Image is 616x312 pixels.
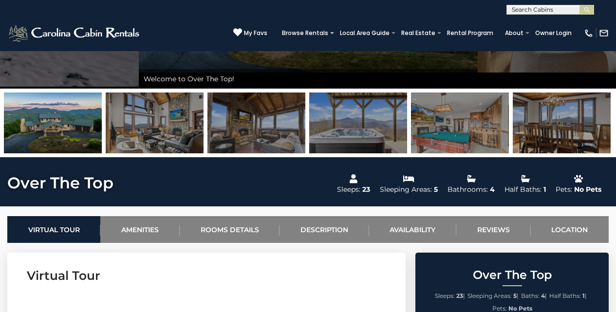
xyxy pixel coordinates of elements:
div: Welcome to Over The Top! [139,69,478,89]
li: | [521,290,547,302]
img: mail-regular-white.png [599,28,609,38]
strong: No Pets [508,305,532,312]
a: Availability [369,216,456,243]
li: | [435,290,465,302]
span: My Favs [244,29,267,37]
a: Reviews [456,216,530,243]
a: Amenities [100,216,179,243]
img: 167587935 [513,92,611,153]
a: Location [531,216,609,243]
a: Description [280,216,369,243]
a: Rental Program [442,26,498,40]
strong: 5 [513,292,517,299]
h3: Virtual Tour [27,267,386,284]
a: Virtual Tour [7,216,100,243]
img: 167153549 [4,92,102,153]
img: White-1-2.png [7,23,142,43]
a: Browse Rentals [277,26,333,40]
a: Owner Login [530,26,577,40]
a: Real Estate [396,26,440,40]
strong: 1 [582,292,585,299]
span: Sleeps: [435,292,455,299]
h2: Over The Top [418,269,606,281]
img: 167587977 [106,92,204,153]
img: 167587981 [207,92,305,153]
strong: 4 [541,292,545,299]
strong: 23 [456,292,463,299]
a: My Favs [233,28,267,38]
li: | [467,290,519,302]
span: Half Baths: [549,292,581,299]
img: 167587957 [309,92,407,153]
a: About [500,26,528,40]
span: Pets: [492,305,507,312]
img: phone-regular-white.png [584,28,594,38]
li: | [549,290,587,302]
span: Baths: [521,292,540,299]
span: Sleeping Areas: [467,292,512,299]
a: Rooms Details [180,216,280,243]
a: Local Area Guide [335,26,394,40]
img: 167587915 [411,92,509,153]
